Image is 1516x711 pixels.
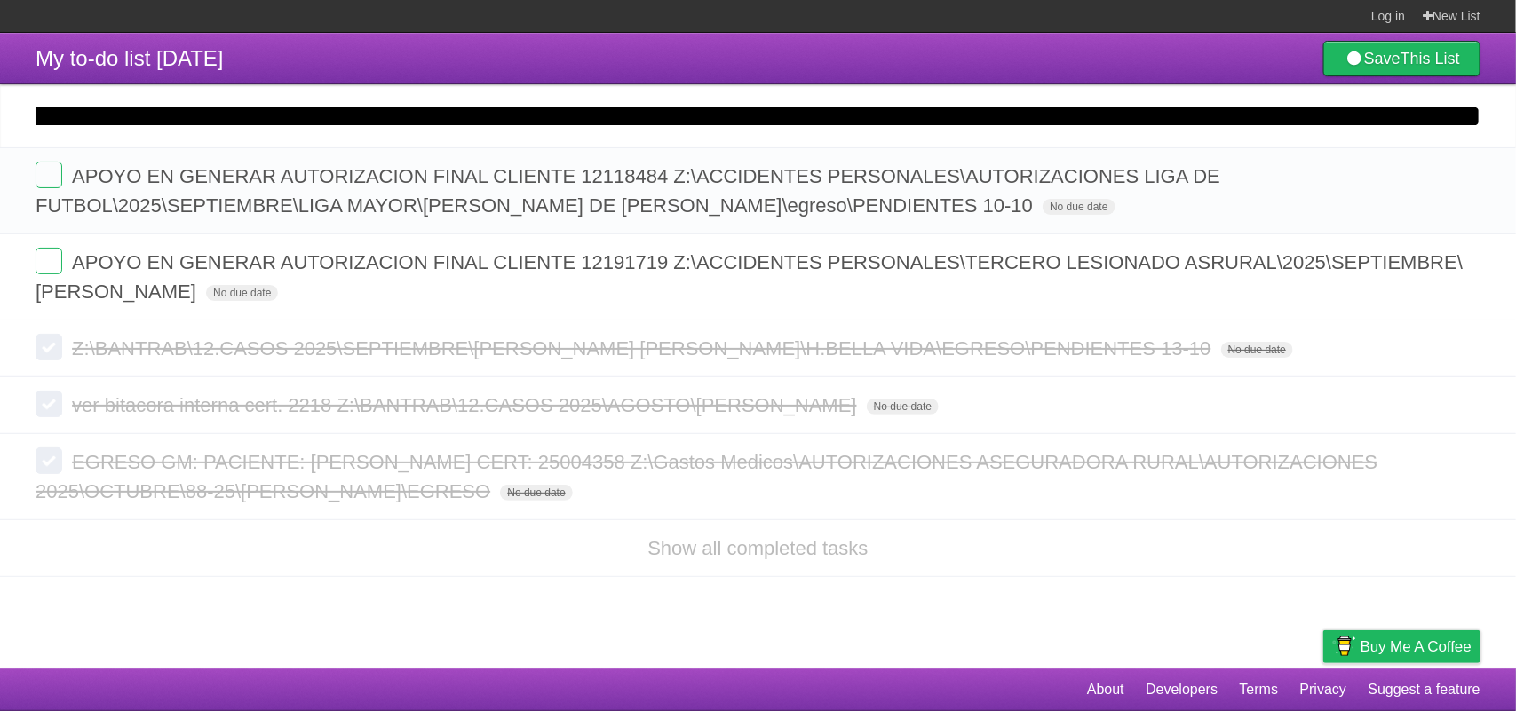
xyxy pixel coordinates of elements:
span: No due date [867,399,939,415]
b: This List [1401,50,1460,67]
label: Done [36,447,62,474]
span: No due date [1043,199,1115,215]
a: Developers [1146,673,1218,707]
span: APOYO EN GENERAR AUTORIZACION FINAL CLIENTE 12118484 Z:\ACCIDENTES PERSONALES\AUTORIZACIONES LIGA... [36,165,1220,217]
span: No due date [500,485,572,501]
span: EGRESO GM: PACIENTE: [PERSON_NAME] CERT: 25004358 Z:\Gastos Medicos\AUTORIZACIONES ASEGURADORA RU... [36,451,1377,502]
a: About [1087,673,1124,707]
span: No due date [1221,342,1293,358]
a: Suggest a feature [1369,673,1480,707]
label: Done [36,391,62,417]
a: Buy me a coffee [1323,630,1480,663]
img: Buy me a coffee [1332,631,1356,661]
span: Buy me a coffee [1361,631,1472,662]
label: Done [36,334,62,360]
label: Done [36,248,62,274]
span: APOYO EN GENERAR AUTORIZACION FINAL CLIENTE 12191719 Z:\ACCIDENTES PERSONALES\TERCERO LESIONADO A... [36,251,1463,303]
span: Z:\BANTRAB\12.CASOS 2025\SEPTIEMBRE\[PERSON_NAME] [PERSON_NAME]\H.BELLA VIDA\EGRESO\PENDIENTES 13-10 [72,337,1216,359]
a: SaveThis List [1323,41,1480,76]
a: Terms [1240,673,1279,707]
a: Show all completed tasks [647,537,868,559]
a: Privacy [1300,673,1346,707]
label: Done [36,162,62,188]
span: No due date [206,285,278,301]
span: ver bitacora interna cert. 2218 Z:\BANTRAB\12.CASOS 2025\AGOSTO\[PERSON_NAME] [72,394,861,416]
span: My to-do list [DATE] [36,46,224,70]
